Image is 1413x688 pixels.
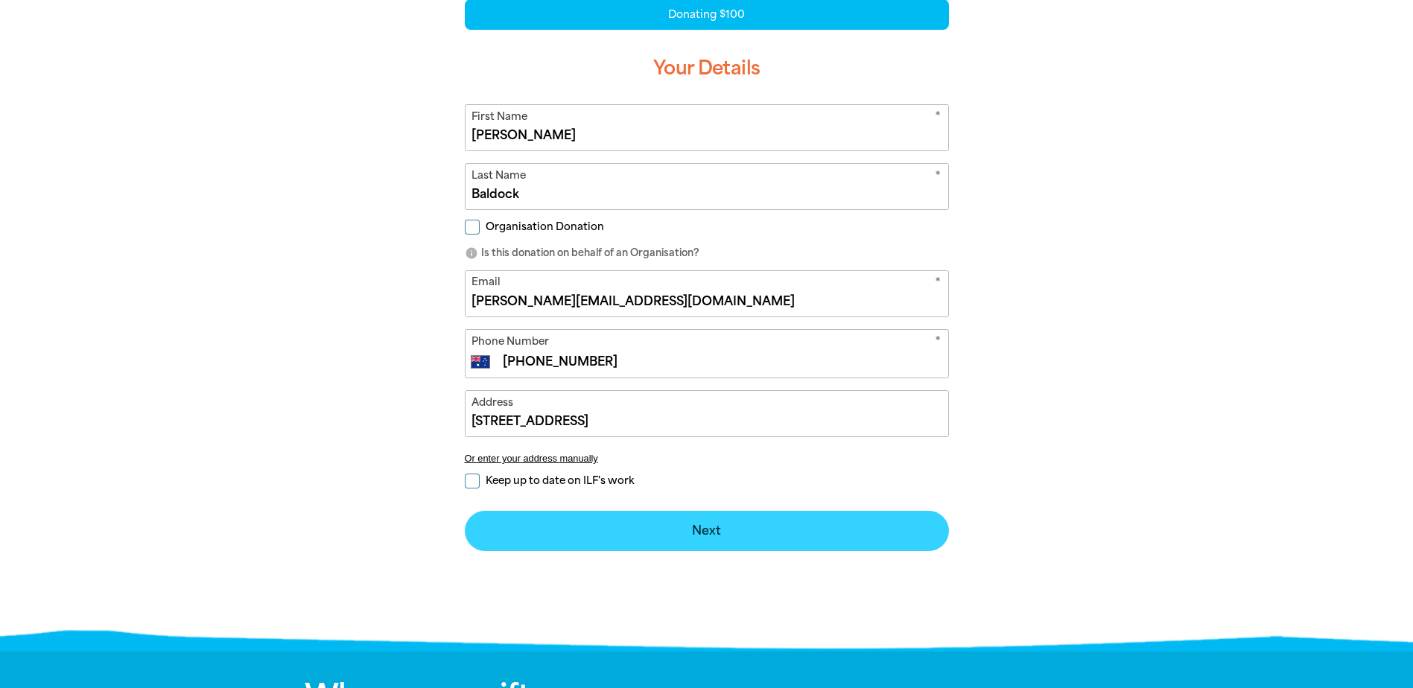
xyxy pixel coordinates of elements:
[486,474,634,488] span: Keep up to date on ILF's work
[935,334,941,352] i: Required
[465,511,949,551] button: Next
[465,220,480,235] input: Organisation Donation
[465,474,480,488] input: Keep up to date on ILF's work
[465,453,949,464] button: Or enter your address manually
[465,45,949,92] h3: Your Details
[486,220,604,234] span: Organisation Donation
[465,246,478,260] i: info
[465,246,949,261] p: Is this donation on behalf of an Organisation?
